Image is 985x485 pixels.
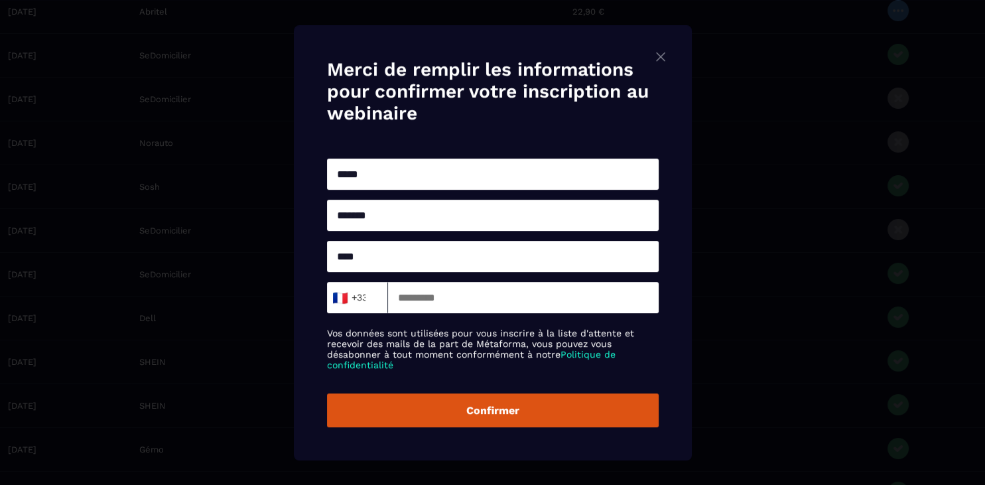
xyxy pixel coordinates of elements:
img: close [653,48,669,65]
h4: Merci de remplir les informations pour confirmer votre inscription au webinaire [327,58,659,124]
span: +33 [335,288,363,307]
span: 🇫🇷 [331,288,348,307]
div: Search for option [327,282,388,313]
a: Politique de confidentialité [327,349,616,370]
input: Search for option [366,287,376,307]
label: Vos données sont utilisées pour vous inscrire à la liste d'attente et recevoir des mails de la pa... [327,328,659,370]
button: Confirmer [327,393,659,427]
